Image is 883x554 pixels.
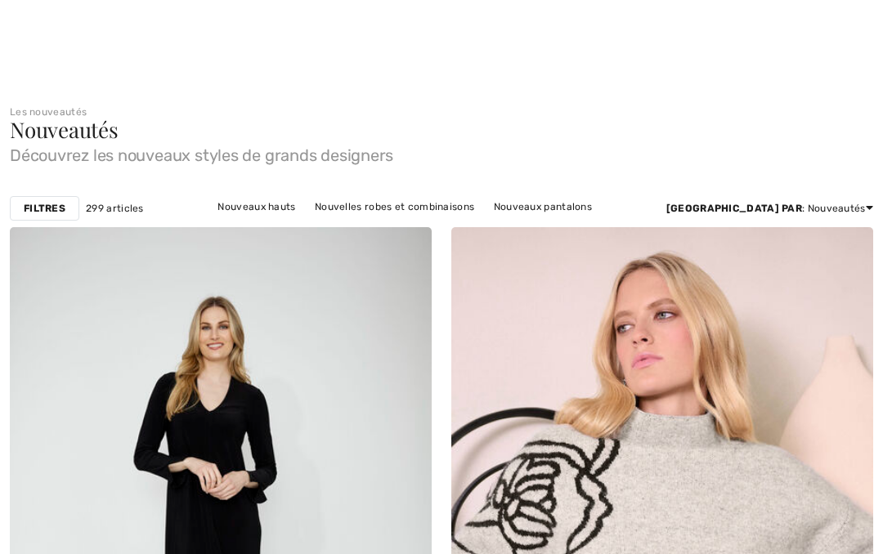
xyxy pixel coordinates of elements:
div: : Nouveautés [666,201,873,216]
a: Nouveaux pulls et cardigans [205,217,358,239]
strong: [GEOGRAPHIC_DATA] par [666,203,802,214]
span: 299 articles [86,201,144,216]
a: Les nouveautés [10,106,87,118]
span: Découvrez les nouveaux styles de grands designers [10,141,873,163]
a: Nouvelles jupes [513,217,605,239]
a: Nouvelles robes et combinaisons [307,196,482,217]
strong: Filtres [24,201,65,216]
span: Nouveautés [10,115,119,144]
a: Nouveaux pantalons [486,196,600,217]
a: Nouvelles vestes et blazers [361,217,510,239]
a: Nouveaux hauts [209,196,303,217]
